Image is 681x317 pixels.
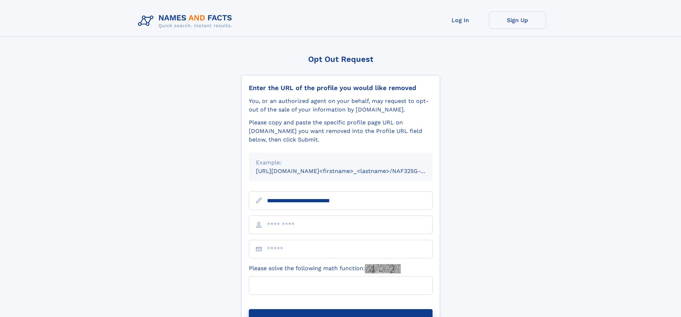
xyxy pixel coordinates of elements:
div: Please copy and paste the specific profile page URL on [DOMAIN_NAME] you want removed into the Pr... [249,118,433,144]
img: Logo Names and Facts [135,11,238,31]
div: Enter the URL of the profile you would like removed [249,84,433,92]
div: Example: [256,158,425,167]
a: Sign Up [489,11,546,29]
small: [URL][DOMAIN_NAME]<firstname>_<lastname>/NAF325G-xxxxxxxx [256,168,446,174]
div: Opt Out Request [241,55,440,64]
a: Log In [432,11,489,29]
div: You, or an authorized agent on your behalf, may request to opt-out of the sale of your informatio... [249,97,433,114]
label: Please solve the following math function: [249,264,401,273]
